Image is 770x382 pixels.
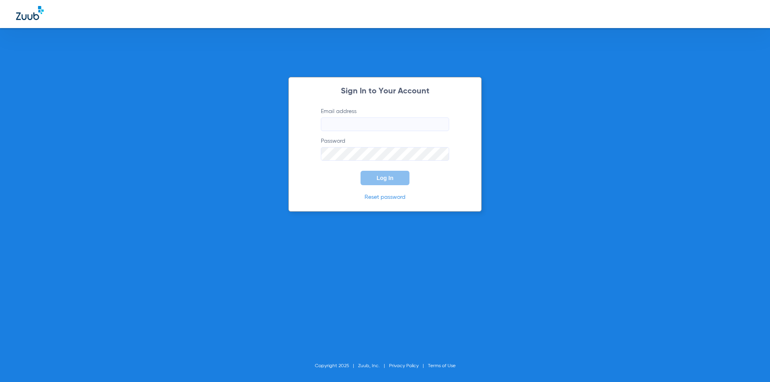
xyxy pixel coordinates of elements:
[730,344,770,382] iframe: Chat Widget
[315,362,358,370] li: Copyright 2025
[365,194,405,200] a: Reset password
[16,6,44,20] img: Zuub Logo
[321,137,449,161] label: Password
[321,117,449,131] input: Email address
[377,175,393,181] span: Log In
[358,362,389,370] li: Zuub, Inc.
[309,87,461,95] h2: Sign In to Your Account
[361,171,409,185] button: Log In
[321,107,449,131] label: Email address
[389,364,419,368] a: Privacy Policy
[428,364,456,368] a: Terms of Use
[321,147,449,161] input: Password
